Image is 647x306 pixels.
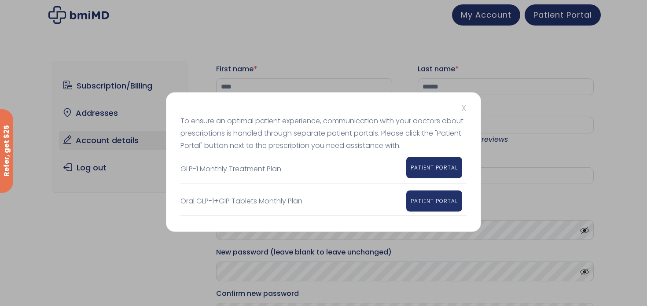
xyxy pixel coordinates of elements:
[461,101,467,114] span: X
[180,162,399,175] div: GLP-1 Monthly Treatment Plan
[406,157,462,178] a: PATIENT PORTAL
[180,114,467,151] p: To ensure an optimal patient experience, communication with your doctors about prescriptions is h...
[180,195,399,207] div: Oral GLP-1+GIP Tablets Monthly Plan
[406,190,462,211] a: PATIENT PORTAL
[411,197,458,204] span: PATIENT PORTAL
[411,163,458,171] span: PATIENT PORTAL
